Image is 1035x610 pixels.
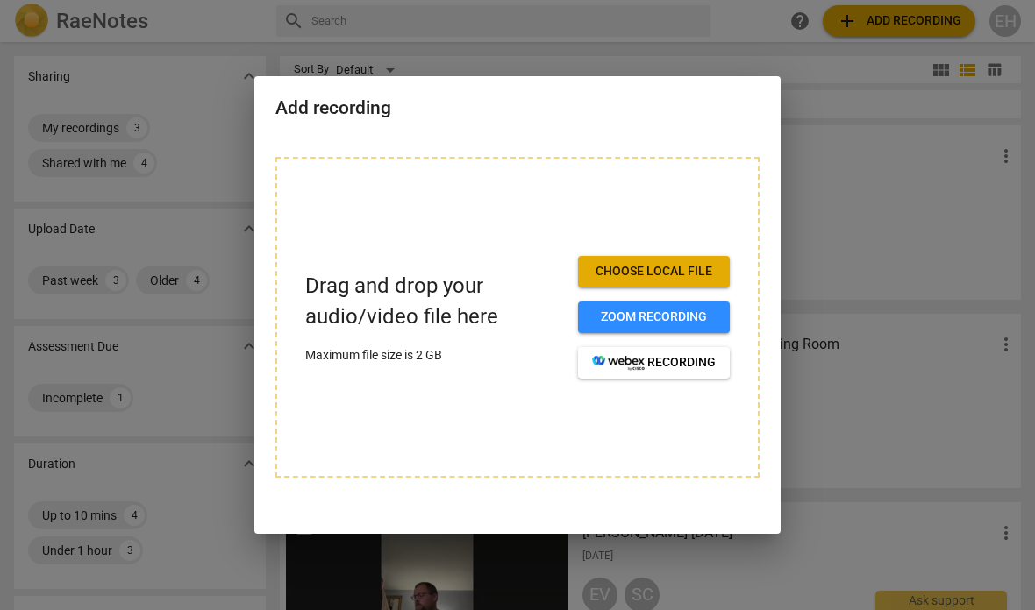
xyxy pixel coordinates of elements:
span: recording [592,354,716,372]
button: Choose local file [578,256,730,287]
button: Zoom recording [578,301,730,333]
h2: Add recording [275,97,760,119]
span: Zoom recording [592,309,716,326]
p: Drag and drop your audio/video file here [305,271,564,332]
span: Choose local file [592,263,716,280]
button: recording [578,347,730,379]
p: Maximum file size is 2 GB [305,346,564,365]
